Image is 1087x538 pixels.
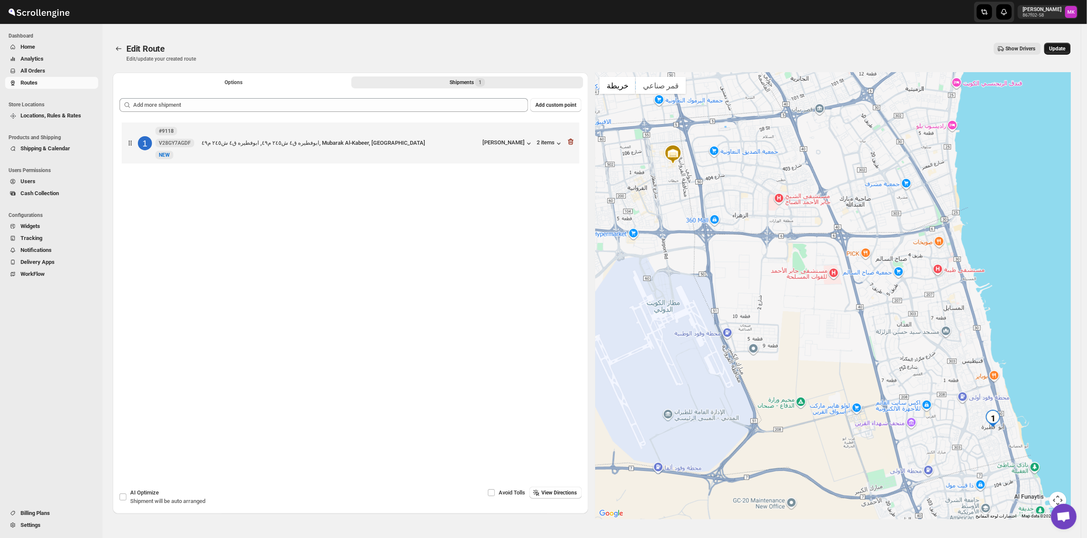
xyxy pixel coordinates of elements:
[20,79,38,86] span: Routes
[20,510,50,516] span: Billing Plans
[1023,13,1062,18] p: 867f02-58
[118,76,350,88] button: All Route Options
[5,110,98,122] button: Locations, Rules & Rates
[159,128,174,134] b: #9118
[985,410,1002,427] div: 1
[530,98,581,112] button: Add custom point
[1068,9,1075,15] text: MK
[450,78,485,87] div: Shipments
[636,77,686,94] button: عرض صور القمر الصناعي
[5,187,98,199] button: Cash Collection
[5,65,98,77] button: All Orders
[541,489,577,496] span: View Directions
[1049,492,1067,509] button: عناصر التحكّم بطريقة عرض الخريطة
[130,498,205,504] span: Shipment will be auto arranged
[5,268,98,280] button: WorkFlow
[5,507,98,519] button: Billing Plans
[1006,45,1036,52] span: Show Drivers
[597,508,625,519] a: ‏فتح هذه المنطقة في "خرائط Google" (يؤدي ذلك إلى فتح نافذة جديدة)
[138,136,152,150] div: 1
[202,139,479,147] div: ابوفطيره ق٤ ش٢٤٥ م٤٩, ابوفطيره ق٤ ش٢٤٥ م٤٩, Mubarak Al-Kabeer, [GEOGRAPHIC_DATA]
[159,152,170,158] span: NEW
[1044,43,1071,55] button: Update
[5,256,98,268] button: Delivery Apps
[159,140,191,146] span: V28GY7AGDF
[482,139,533,148] button: [PERSON_NAME]
[9,212,98,219] span: Configurations
[9,167,98,174] span: Users Permissions
[537,139,563,148] button: 2 items
[529,487,582,499] button: View Directions
[499,489,525,496] span: Avoid Tolls
[20,522,41,528] span: Settings
[20,259,55,265] span: Delivery Apps
[20,145,70,152] span: Shipping & Calendar
[126,56,196,62] p: Edit/update your created route
[1018,5,1078,19] button: User menu
[597,508,625,519] img: Google
[20,56,44,62] span: Analytics
[7,1,71,23] img: ScrollEngine
[479,79,482,86] span: 1
[5,77,98,89] button: Routes
[126,44,165,54] span: Edit Route
[20,223,40,229] span: Widgets
[133,98,528,112] input: Add more shipment
[5,53,98,65] button: Analytics
[535,102,576,108] span: Add custom point
[1049,45,1066,52] span: Update
[5,220,98,232] button: Widgets
[130,489,159,496] span: AI Optimize
[225,79,243,86] span: Options
[599,77,636,94] button: عرض خريطة الشارع
[20,178,35,184] span: Users
[5,41,98,53] button: Home
[351,76,583,88] button: Selected Shipments
[20,271,45,277] span: WorkFlow
[20,235,42,241] span: Tracking
[5,143,98,155] button: Shipping & Calendar
[122,123,579,164] div: 1#9118V28GY7AGDFNewNEWابوفطيره ق٤ ش٢٤٥ م٤٩, ابوفطيره ق٤ ش٢٤٥ م٤٩, Mubarak Al-Kabeer, [GEOGRAPHIC_...
[113,43,125,55] button: Routes
[20,67,45,74] span: All Orders
[994,43,1041,55] button: Show Drivers
[5,232,98,244] button: Tracking
[20,112,81,119] span: Locations, Rules & Rates
[5,175,98,187] button: Users
[1051,504,1077,529] a: دردشة مفتوحة
[9,101,98,108] span: Store Locations
[20,247,52,253] span: Notifications
[1022,514,1054,518] span: Map data ©2025
[113,91,588,436] div: Selected Shipments
[976,513,1017,519] button: اختصارات لوحة المفاتيح
[9,32,98,39] span: Dashboard
[9,134,98,141] span: Products and Shipping
[5,244,98,256] button: Notifications
[20,44,35,50] span: Home
[1023,6,1062,13] p: [PERSON_NAME]
[20,190,59,196] span: Cash Collection
[1065,6,1077,18] span: Mostafa Khalifa
[5,519,98,531] button: Settings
